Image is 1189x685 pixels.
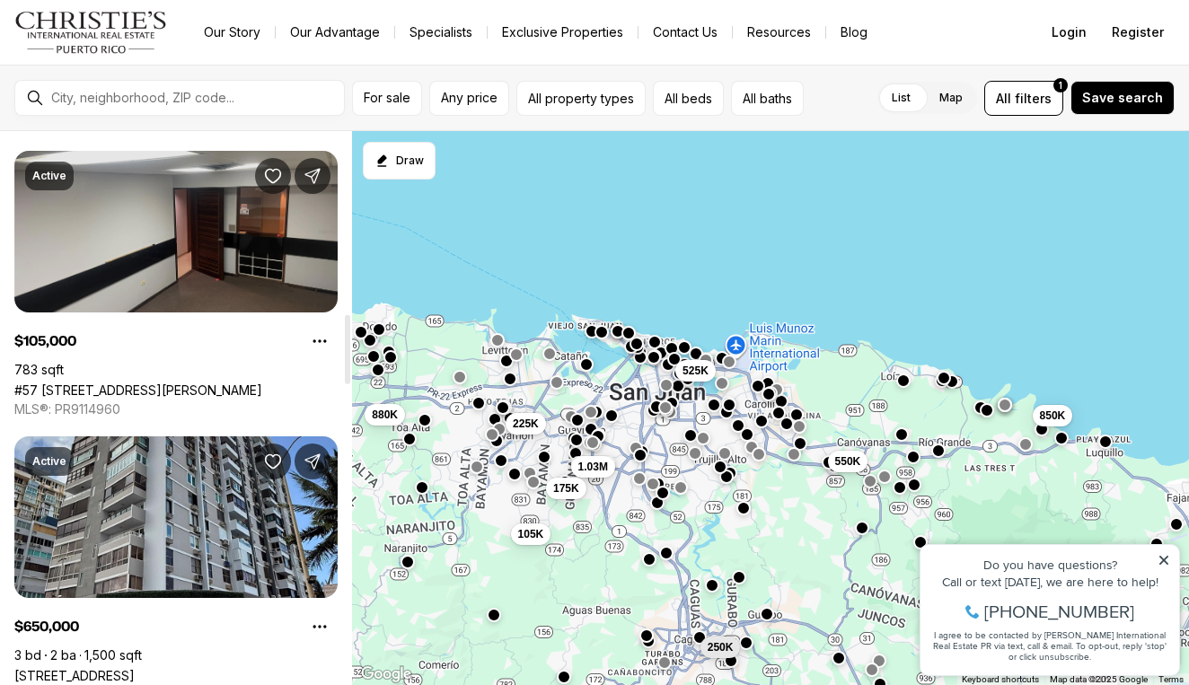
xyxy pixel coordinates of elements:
[835,454,861,469] span: 550K
[511,523,551,545] button: 105K
[513,417,539,431] span: 225K
[1052,25,1087,40] span: Login
[429,81,509,116] button: Any price
[363,142,436,180] button: Start drawing
[826,20,882,45] a: Blog
[1040,408,1066,423] span: 850K
[302,609,338,645] button: Property options
[639,20,732,45] button: Contact Us
[295,443,330,479] button: Share Property
[14,11,168,54] img: logo
[1041,14,1097,50] button: Login
[19,40,260,53] div: Do you have questions?
[708,640,734,654] span: 250K
[32,169,66,183] p: Active
[14,668,135,683] a: 4123 ISLA VERDE AVENUE #203, CAROLINA PR, 00979
[19,57,260,70] div: Call or text [DATE], we are here to help!
[1059,78,1062,92] span: 1
[276,20,394,45] a: Our Advantage
[553,481,579,496] span: 175K
[731,81,804,116] button: All baths
[516,81,646,116] button: All property types
[14,382,262,398] a: #57 SANTA CRUZ #207, BAYAMON PR, 00961
[733,20,825,45] a: Resources
[395,20,487,45] a: Specialists
[1112,25,1164,40] span: Register
[364,91,410,105] span: For sale
[578,460,608,474] span: 1.03M
[996,89,1011,108] span: All
[352,81,422,116] button: For sale
[877,82,925,114] label: List
[22,110,256,145] span: I agree to be contacted by [PERSON_NAME] International Real Estate PR via text, call & email. To ...
[1033,405,1073,426] button: 850K
[925,82,977,114] label: Map
[1070,81,1175,115] button: Save search
[295,158,330,194] button: Share Property
[683,364,709,378] span: 525K
[255,158,291,194] button: Save Property: #57 SANTA CRUZ #207
[488,20,638,45] a: Exclusive Properties
[571,456,615,478] button: 1.03M
[546,478,586,499] button: 175K
[506,413,546,435] button: 225K
[302,323,338,359] button: Property options
[1015,89,1052,108] span: filters
[675,360,716,382] button: 525K
[1082,91,1163,105] span: Save search
[1101,14,1175,50] button: Register
[189,20,275,45] a: Our Story
[653,81,724,116] button: All beds
[984,81,1063,116] button: Allfilters1
[74,84,224,102] span: [PHONE_NUMBER]
[365,404,405,426] button: 880K
[828,451,868,472] button: 550K
[518,527,544,541] span: 105K
[255,443,291,479] button: Save Property: 4123 ISLA VERDE AVENUE #203
[372,408,398,422] span: 880K
[700,637,741,658] button: 250K
[32,454,66,469] p: Active
[441,91,498,105] span: Any price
